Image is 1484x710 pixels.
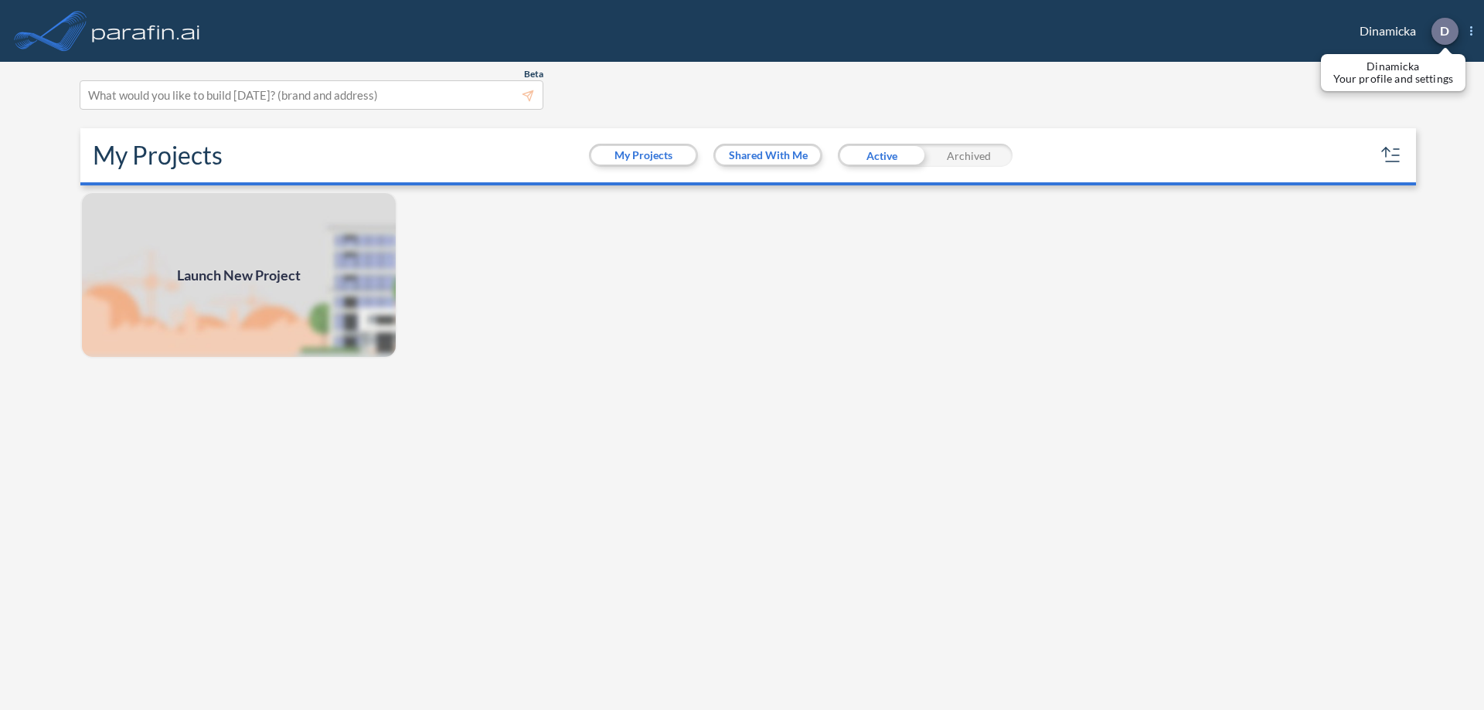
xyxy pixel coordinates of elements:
[80,192,397,358] a: Launch New Project
[1333,60,1453,73] p: Dinamicka
[1440,24,1449,38] p: D
[177,265,301,286] span: Launch New Project
[1379,143,1404,168] button: sort
[1336,18,1472,45] div: Dinamicka
[89,15,203,46] img: logo
[80,192,397,358] img: add
[925,144,1013,167] div: Archived
[93,141,223,170] h2: My Projects
[1333,73,1453,85] p: Your profile and settings
[524,68,543,80] span: Beta
[838,144,925,167] div: Active
[591,146,696,165] button: My Projects
[716,146,820,165] button: Shared With Me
